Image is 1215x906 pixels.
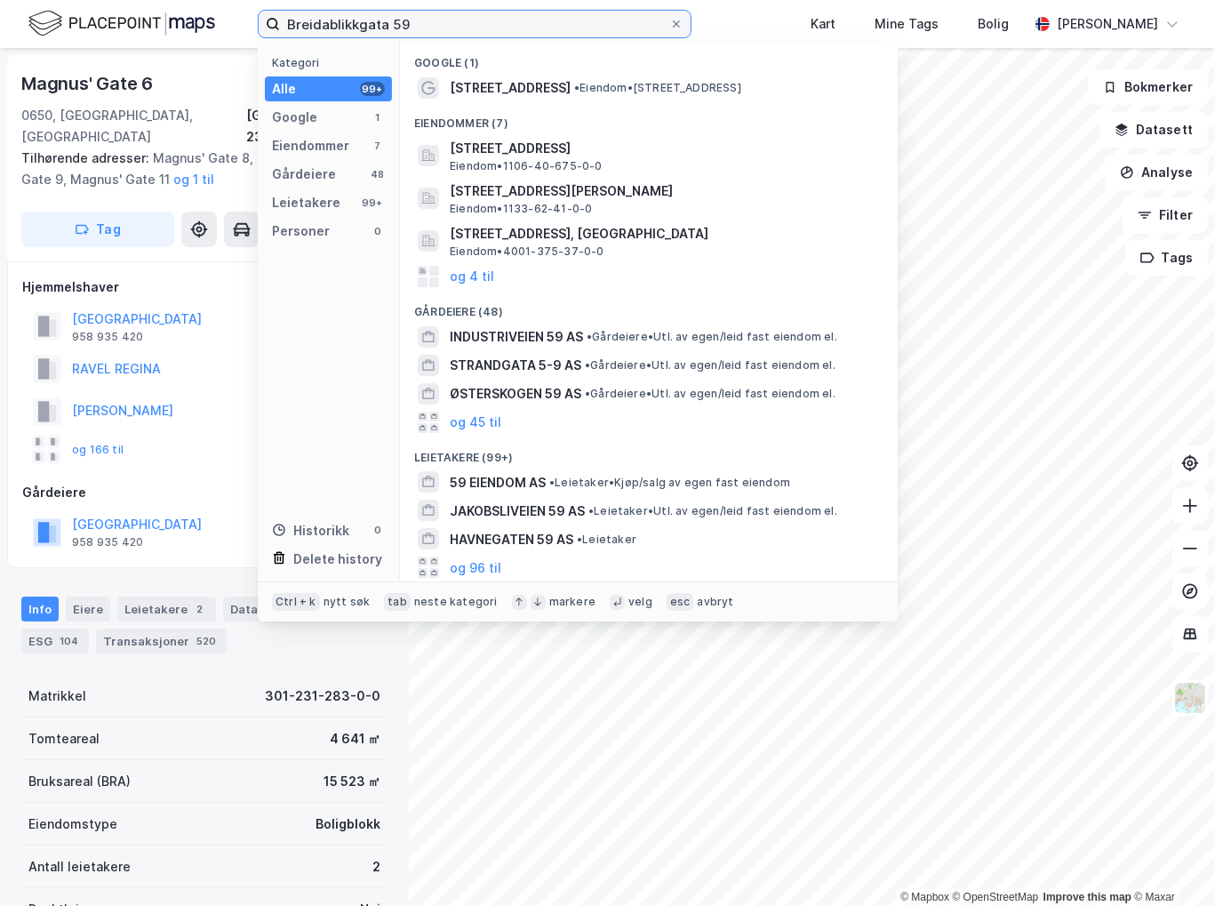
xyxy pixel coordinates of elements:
[585,387,590,400] span: •
[265,686,380,707] div: 301-231-283-0-0
[1173,681,1207,715] img: Z
[811,13,835,35] div: Kart
[549,476,790,490] span: Leietaker • Kjøp/salg av egen fast eiendom
[96,629,227,653] div: Transaksjoner
[28,814,117,835] div: Eiendomstype
[371,139,385,153] div: 7
[272,593,320,611] div: Ctrl + k
[577,533,636,547] span: Leietaker
[450,529,573,550] span: HAVNEGATEN 59 AS
[272,135,349,156] div: Eiendommer
[400,437,898,469] div: Leietakere (99+)
[574,81,580,94] span: •
[628,595,652,609] div: velg
[1088,69,1208,105] button: Bokmerker
[953,891,1039,903] a: OpenStreetMap
[191,600,209,618] div: 2
[1123,197,1208,233] button: Filter
[450,472,546,493] span: 59 EIENDOM AS
[360,196,385,210] div: 99+
[272,164,336,185] div: Gårdeiere
[587,330,837,344] span: Gårdeiere • Utl. av egen/leid fast eiendom el.
[72,330,143,344] div: 958 935 420
[450,383,581,405] span: ØSTERSKOGEN 59 AS
[193,632,220,650] div: 520
[72,535,143,549] div: 958 935 420
[371,110,385,124] div: 1
[272,107,317,128] div: Google
[371,167,385,181] div: 48
[21,150,153,165] span: Tilhørende adresser:
[21,597,59,621] div: Info
[360,82,385,96] div: 99+
[574,81,741,95] span: Eiendom • [STREET_ADDRESS]
[324,771,380,792] div: 15 523 ㎡
[293,549,382,570] div: Delete history
[28,728,100,750] div: Tomteareal
[21,105,246,148] div: 0650, [GEOGRAPHIC_DATA], [GEOGRAPHIC_DATA]
[875,13,939,35] div: Mine Tags
[450,326,583,348] span: INDUSTRIVEIEN 59 AS
[272,56,392,69] div: Kategori
[697,595,733,609] div: avbryt
[900,891,949,903] a: Mapbox
[28,686,86,707] div: Matrikkel
[324,595,371,609] div: nytt søk
[585,358,590,372] span: •
[667,593,694,611] div: esc
[450,202,592,216] span: Eiendom • 1133-62-41-0-0
[21,629,89,653] div: ESG
[450,159,603,173] span: Eiendom • 1106-40-675-0-0
[1105,155,1208,190] button: Analyse
[585,387,835,401] span: Gårdeiere • Utl. av egen/leid fast eiendom el.
[400,102,898,134] div: Eiendommer (7)
[450,412,501,433] button: og 45 til
[450,557,501,578] button: og 96 til
[384,593,411,611] div: tab
[450,138,876,159] span: [STREET_ADDRESS]
[400,42,898,74] div: Google (1)
[1043,891,1131,903] a: Improve this map
[272,192,340,213] div: Leietakere
[272,520,349,541] div: Historikk
[280,11,669,37] input: Søk på adresse, matrikkel, gårdeiere, leietakere eller personer
[246,105,388,148] div: [GEOGRAPHIC_DATA], 231/283
[272,78,296,100] div: Alle
[21,69,156,98] div: Magnus' Gate 6
[22,482,387,503] div: Gårdeiere
[450,245,604,259] span: Eiendom • 4001-375-37-0-0
[587,330,592,343] span: •
[577,533,582,546] span: •
[371,224,385,238] div: 0
[66,597,110,621] div: Eiere
[978,13,1009,35] div: Bolig
[549,476,555,489] span: •
[450,223,876,245] span: [STREET_ADDRESS], [GEOGRAPHIC_DATA]
[272,220,330,242] div: Personer
[450,77,571,99] span: [STREET_ADDRESS]
[223,597,290,621] div: Datasett
[21,212,174,247] button: Tag
[549,595,596,609] div: markere
[316,814,380,835] div: Boligblokk
[371,523,385,537] div: 0
[22,277,387,298] div: Hjemmelshaver
[28,8,215,39] img: logo.f888ab2527a4732fd821a326f86c7f29.svg
[1057,13,1158,35] div: [PERSON_NAME]
[21,148,373,190] div: Magnus' Gate 8, [PERSON_NAME]' Gate 9, Magnus' Gate 11
[1125,240,1208,276] button: Tags
[400,291,898,323] div: Gårdeiere (48)
[588,504,837,518] span: Leietaker • Utl. av egen/leid fast eiendom el.
[450,180,876,202] span: [STREET_ADDRESS][PERSON_NAME]
[450,266,494,287] button: og 4 til
[450,355,581,376] span: STRANDGATA 5-9 AS
[28,856,131,878] div: Antall leietakere
[56,632,82,650] div: 104
[330,728,380,750] div: 4 641 ㎡
[585,358,835,373] span: Gårdeiere • Utl. av egen/leid fast eiendom el.
[414,595,498,609] div: neste kategori
[117,597,216,621] div: Leietakere
[1126,821,1215,906] iframe: Chat Widget
[450,501,585,522] span: JAKOBSLIVEIEN 59 AS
